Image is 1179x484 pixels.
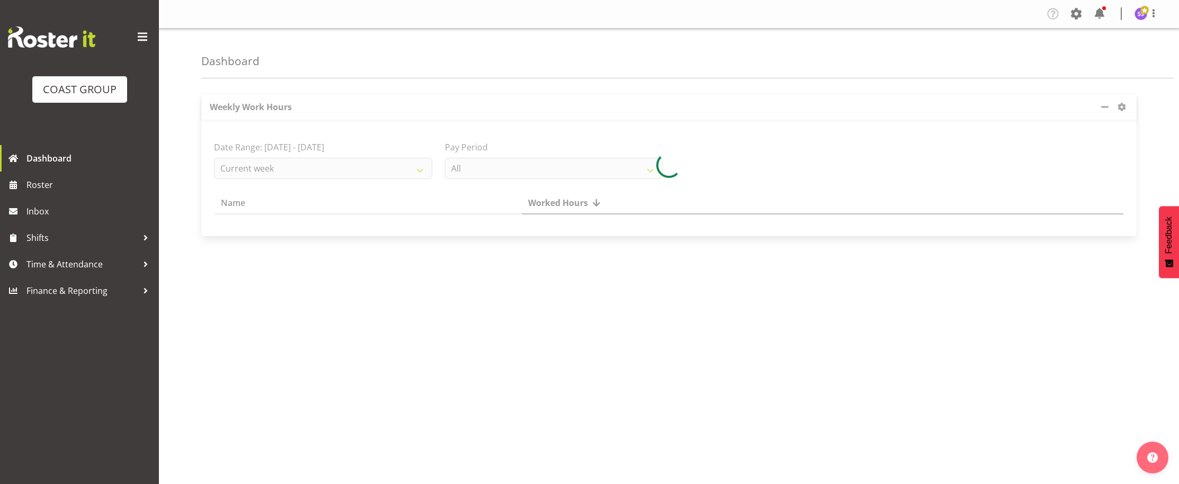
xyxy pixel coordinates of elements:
[26,203,154,219] span: Inbox
[201,55,260,67] h4: Dashboard
[1164,217,1174,254] span: Feedback
[26,256,138,272] span: Time & Attendance
[26,150,154,166] span: Dashboard
[26,177,154,193] span: Roster
[1159,206,1179,278] button: Feedback - Show survey
[26,230,138,246] span: Shifts
[43,82,117,97] div: COAST GROUP
[8,26,95,48] img: Rosterit website logo
[1147,452,1158,463] img: help-xxl-2.png
[26,283,138,299] span: Finance & Reporting
[1135,7,1147,20] img: sebastian-simmonds1137.jpg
